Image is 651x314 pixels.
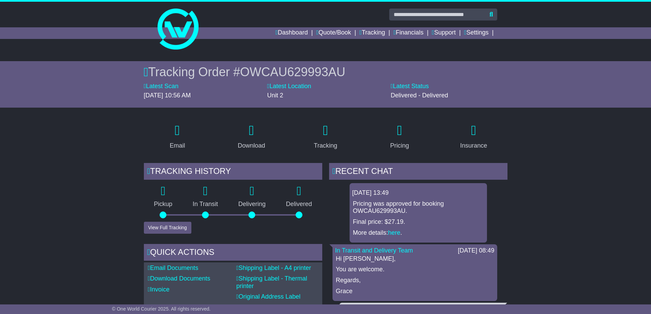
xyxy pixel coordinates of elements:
[422,27,450,39] a: Support
[309,121,341,153] a: Tracking
[390,142,409,151] div: Pricing
[391,92,448,99] span: Delivered - Delivered
[336,267,494,274] p: You are welcome.
[233,121,270,153] a: Download
[383,27,414,39] a: Financials
[336,277,494,285] p: Regards,
[144,164,322,182] div: Tracking history
[352,190,484,197] div: [DATE] 13:49
[144,245,322,263] div: Quick Actions
[329,164,507,182] div: RECENT CHAT
[169,142,185,151] div: Email
[228,202,276,209] p: Delivering
[388,230,401,237] a: here
[336,288,494,296] p: Grace
[336,256,494,263] p: Hi [PERSON_NAME],
[353,201,484,216] p: Pricing was approved for booking OWCAU629993AU.
[144,202,183,209] p: Pickup
[391,83,434,90] label: Latest Status
[460,142,487,151] div: Insurance
[267,92,283,99] span: Unit 2
[144,83,182,90] label: Latest Scan
[236,276,311,290] a: Shipping Label - Thermal printer
[456,121,492,153] a: Insurance
[144,92,191,99] span: [DATE] 10:56 AM
[144,222,191,234] button: View Full Tracking
[267,83,312,90] label: Latest Location
[148,276,214,283] a: Download Documents
[144,65,507,79] div: Tracking Order #
[314,142,337,151] div: Tracking
[148,287,172,293] a: Invoice
[165,121,189,153] a: Email
[353,219,484,227] p: Final price: $27.19.
[458,248,494,255] div: [DATE] 08:49
[295,27,336,39] a: Quote/Book
[250,27,287,39] a: Dashboard
[112,306,211,312] span: © One World Courier 2025. All rights reserved.
[335,248,413,255] a: In Transit and Delivery Team
[344,27,374,39] a: Tracking
[236,265,315,272] a: Shipping Label - A4 printer
[182,202,228,209] p: In Transit
[249,65,355,79] span: OWCAU629993AU
[148,265,202,272] a: Email Documents
[238,142,265,151] div: Download
[236,294,303,301] a: Original Address Label
[386,121,413,153] a: Pricing
[459,27,489,39] a: Settings
[353,230,484,237] p: More details: .
[276,202,322,209] p: Delivered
